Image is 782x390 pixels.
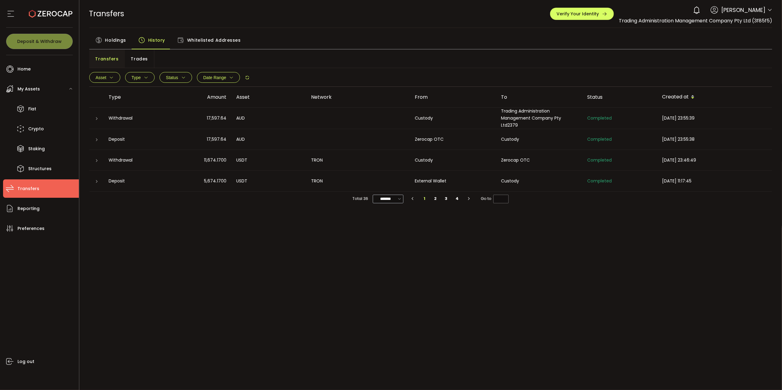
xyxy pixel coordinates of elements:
span: Holdings [105,34,126,46]
span: Total 36 [352,194,368,203]
div: TRON [306,157,410,164]
span: [DATE] 23:55:39 [662,115,695,121]
span: 17,597.64 [207,136,227,143]
div: Custody [496,178,583,185]
button: Deposit & Withdraw [6,34,73,49]
span: Transfers [95,53,119,65]
span: Completed [587,157,612,163]
div: USDT [232,178,306,185]
span: History [148,34,165,46]
div: Trading Administration Management Company Pty Ltd2379 [496,108,583,129]
div: Network [306,94,410,101]
div: External Wallet [410,178,496,185]
button: Asset [89,72,120,83]
span: Transfers [89,8,125,19]
span: [DATE] 23:55:38 [662,136,695,142]
span: Date Range [203,75,226,80]
span: Completed [587,136,612,142]
span: Status [166,75,178,80]
div: Zerocap OTC [496,157,583,164]
button: Verify Your Identity [550,8,614,20]
div: Custody [496,136,583,143]
button: Date Range [197,72,240,83]
span: 17,597.64 [207,115,227,122]
span: 11,674.1700 [204,157,227,164]
div: From [410,94,496,101]
span: Preferences [17,224,44,233]
li: 2 [430,194,441,203]
span: Fiat [28,105,36,113]
div: Type [104,94,163,101]
span: Completed [587,178,612,184]
span: Structures [28,164,52,173]
div: Created at [657,92,772,102]
span: Trades [131,53,148,65]
button: Status [160,72,192,83]
span: Crypto [28,124,44,133]
span: Transfers [17,184,39,193]
span: Home [17,65,31,74]
span: Trading Administration Management Company Pty Ltd (3f85f5) [619,17,772,24]
div: Amount [163,94,232,101]
span: Asset [96,75,106,80]
div: TRON [306,178,410,185]
div: Status [583,94,657,101]
span: Verify Your Identity [557,12,599,16]
span: Deposit & Withdraw [17,39,62,44]
span: Whitelisted Addresses [187,34,241,46]
div: Asset [232,94,306,101]
li: 3 [441,194,452,203]
span: Go to [481,194,509,203]
span: My Assets [17,85,40,94]
span: [DATE] 23:46:49 [662,157,696,163]
li: 1 [419,194,430,203]
li: 4 [452,194,463,203]
span: Staking [28,144,45,153]
span: Log out [17,357,34,366]
div: AUD [232,136,306,143]
button: Type [125,72,155,83]
div: Withdrawal [104,115,163,122]
div: Custody [410,157,496,164]
div: Withdrawal [104,157,163,164]
span: Completed [587,115,612,121]
iframe: Chat Widget [751,361,782,390]
div: To [496,94,583,101]
span: Type [132,75,141,80]
span: Reporting [17,204,40,213]
div: Deposit [104,178,163,185]
span: [PERSON_NAME] [721,6,765,14]
div: USDT [232,157,306,164]
div: Deposit [104,136,163,143]
div: Custody [410,115,496,122]
div: AUD [232,115,306,122]
span: 5,674.1700 [204,178,227,185]
span: [DATE] 11:17:45 [662,178,692,184]
div: Zerocap OTC [410,136,496,143]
